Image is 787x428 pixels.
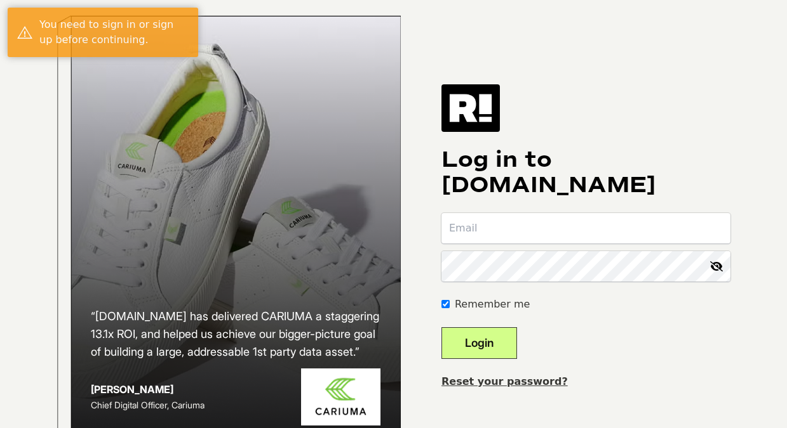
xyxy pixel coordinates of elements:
[301,368,380,426] img: Cariuma
[441,375,568,387] a: Reset your password?
[91,308,380,361] h2: “[DOMAIN_NAME] has delivered CARIUMA a staggering 13.1x ROI, and helped us achieve our bigger-pic...
[91,399,205,410] span: Chief Digital Officer, Cariuma
[441,327,517,359] button: Login
[91,383,173,396] strong: [PERSON_NAME]
[441,147,730,198] h1: Log in to [DOMAIN_NAME]
[455,297,530,312] label: Remember me
[441,213,730,243] input: Email
[441,84,500,131] img: Retention.com
[39,17,189,48] div: You need to sign in or sign up before continuing.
